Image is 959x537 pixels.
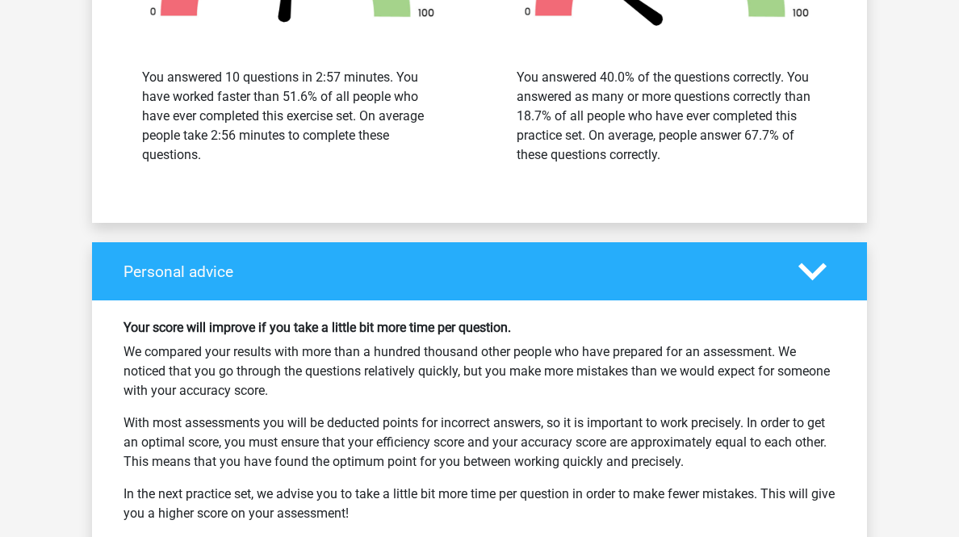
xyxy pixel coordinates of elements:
p: With most assessments you will be deducted points for incorrect answers, so it is important to wo... [124,413,835,472]
p: We compared your results with more than a hundred thousand other people who have prepared for an ... [124,342,835,401]
div: You answered 40.0% of the questions correctly. You answered as many or more questions correctly t... [517,68,817,165]
p: In the next practice set, we advise you to take a little bit more time per question in order to m... [124,485,835,523]
h4: Personal advice [124,262,774,281]
div: You answered 10 questions in 2:57 minutes. You have worked faster than 51.6% of all people who ha... [142,68,442,165]
h6: Your score will improve if you take a little bit more time per question. [124,320,835,335]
